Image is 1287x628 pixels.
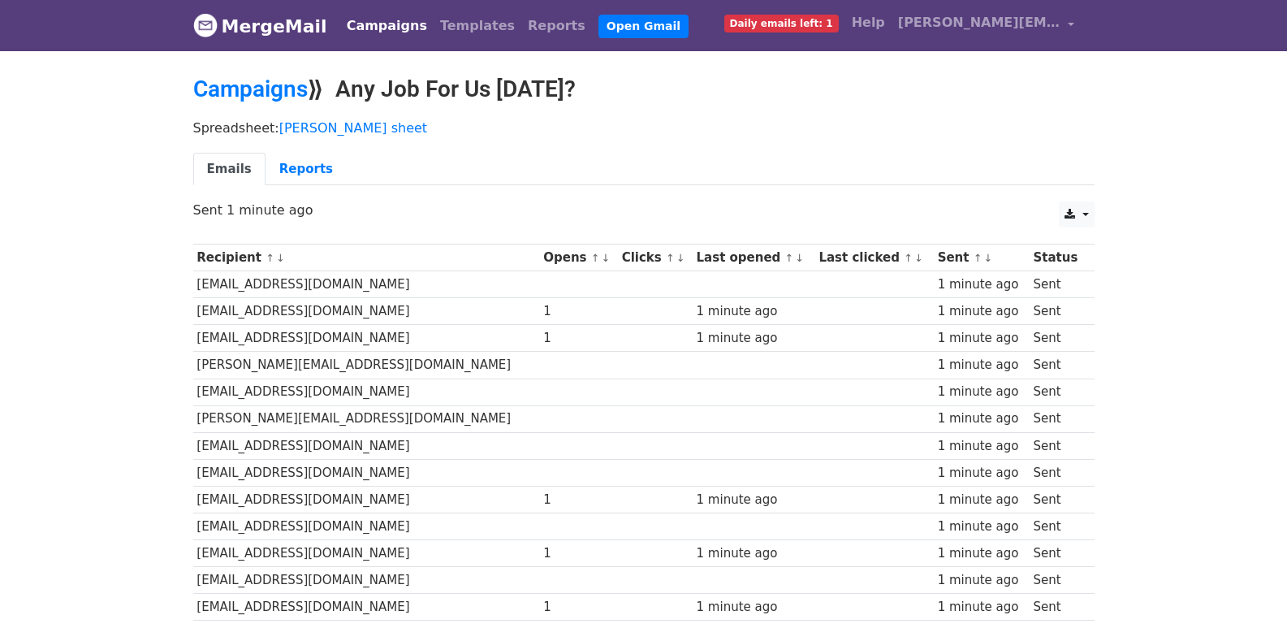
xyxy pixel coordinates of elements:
a: ↓ [795,252,804,264]
td: Sent [1030,379,1086,405]
a: ↑ [904,252,913,264]
p: Sent 1 minute ago [193,201,1095,219]
a: ↑ [785,252,794,264]
div: 1 [543,598,614,617]
div: 1 [543,329,614,348]
td: Sent [1030,271,1086,298]
div: 1 minute ago [938,598,1026,617]
a: ↓ [914,252,923,264]
h2: ⟫ Any Job For Us [DATE]? [193,76,1095,103]
a: Emails [193,153,266,186]
td: Sent [1030,298,1086,325]
a: MergeMail [193,9,327,43]
a: Templates [434,10,521,42]
a: Open Gmail [598,15,689,38]
th: Sent [934,245,1030,271]
div: 1 minute ago [938,302,1026,321]
div: 1 minute ago [697,329,811,348]
th: Opens [539,245,617,271]
div: 1 minute ago [938,409,1026,428]
td: [PERSON_NAME][EMAIL_ADDRESS][DOMAIN_NAME] [193,405,540,432]
span: [PERSON_NAME][EMAIL_ADDRESS][DOMAIN_NAME] [898,13,1060,32]
td: [EMAIL_ADDRESS][DOMAIN_NAME] [193,432,540,459]
div: 1 minute ago [938,383,1026,401]
a: ↑ [666,252,675,264]
td: [PERSON_NAME][EMAIL_ADDRESS][DOMAIN_NAME] [193,352,540,379]
iframe: Chat Widget [1206,550,1287,628]
div: 1 minute ago [938,518,1026,536]
a: Campaigns [340,10,434,42]
a: Campaigns [193,76,308,102]
a: ↑ [266,252,274,264]
div: 1 minute ago [938,571,1026,590]
a: Daily emails left: 1 [718,6,845,39]
a: Reports [521,10,592,42]
div: 1 minute ago [697,302,811,321]
th: Status [1030,245,1086,271]
div: 1 minute ago [697,491,811,509]
a: ↓ [983,252,992,264]
th: Last opened [693,245,815,271]
td: Sent [1030,567,1086,594]
div: 1 minute ago [938,464,1026,483]
th: Recipient [193,245,540,271]
a: [PERSON_NAME][EMAIL_ADDRESS][DOMAIN_NAME] [892,6,1082,45]
td: [EMAIL_ADDRESS][DOMAIN_NAME] [193,513,540,540]
td: Sent [1030,540,1086,567]
td: Sent [1030,325,1086,352]
a: ↓ [276,252,285,264]
td: Sent [1030,432,1086,459]
td: [EMAIL_ADDRESS][DOMAIN_NAME] [193,486,540,513]
td: [EMAIL_ADDRESS][DOMAIN_NAME] [193,298,540,325]
td: [EMAIL_ADDRESS][DOMAIN_NAME] [193,567,540,594]
p: Spreadsheet: [193,119,1095,136]
a: ↑ [974,252,983,264]
td: [EMAIL_ADDRESS][DOMAIN_NAME] [193,271,540,298]
td: Sent [1030,352,1086,379]
div: 1 [543,544,614,563]
td: Sent [1030,513,1086,540]
div: 1 [543,302,614,321]
a: [PERSON_NAME] sheet [279,120,427,136]
div: 1 minute ago [938,356,1026,375]
td: Sent [1030,486,1086,513]
div: 1 minute ago [938,544,1026,563]
td: Sent [1030,594,1086,621]
td: [EMAIL_ADDRESS][DOMAIN_NAME] [193,594,540,621]
a: ↑ [591,252,600,264]
div: 1 minute ago [938,329,1026,348]
div: 1 minute ago [697,544,811,563]
div: 1 [543,491,614,509]
a: ↓ [676,252,685,264]
span: Daily emails left: 1 [724,15,839,32]
td: [EMAIL_ADDRESS][DOMAIN_NAME] [193,325,540,352]
div: 1 minute ago [697,598,811,617]
td: Sent [1030,405,1086,432]
td: Sent [1030,459,1086,486]
img: MergeMail logo [193,13,218,37]
td: [EMAIL_ADDRESS][DOMAIN_NAME] [193,379,540,405]
a: Help [845,6,892,39]
th: Clicks [618,245,693,271]
div: 1 minute ago [938,491,1026,509]
a: Reports [266,153,347,186]
td: [EMAIL_ADDRESS][DOMAIN_NAME] [193,540,540,567]
td: [EMAIL_ADDRESS][DOMAIN_NAME] [193,459,540,486]
a: ↓ [601,252,610,264]
th: Last clicked [815,245,934,271]
div: 1 minute ago [938,275,1026,294]
div: 1 minute ago [938,437,1026,456]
